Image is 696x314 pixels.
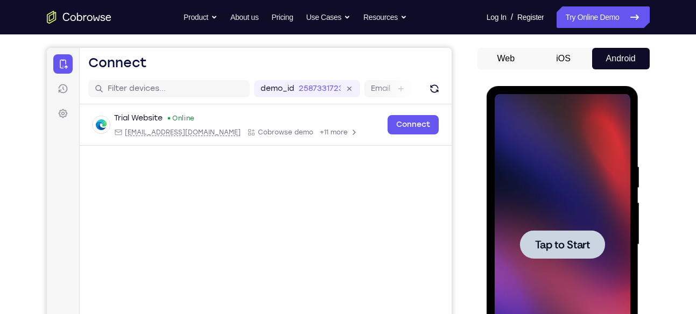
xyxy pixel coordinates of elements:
div: Trial Website [67,65,116,76]
span: Cobrowse demo [211,80,266,89]
span: +11 more [273,80,301,89]
button: Tap to Start [33,144,118,173]
div: Email [67,80,194,89]
button: iOS [535,48,592,69]
button: Web [477,48,535,69]
button: Android [592,48,650,69]
button: Product [184,6,217,28]
a: Try Online Demo [557,6,649,28]
div: New devices found. [121,69,123,72]
button: Use Cases [306,6,350,28]
a: Log In [487,6,507,28]
a: Go to the home page [47,11,111,24]
a: Connect [341,67,392,87]
span: web@example.com [78,80,194,89]
a: Register [517,6,544,28]
a: Pricing [271,6,293,28]
span: / [511,11,513,24]
span: Tap to Start [48,153,103,164]
button: Resources [363,6,407,28]
div: App [200,80,266,89]
div: Online [120,66,148,75]
a: About us [230,6,258,28]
